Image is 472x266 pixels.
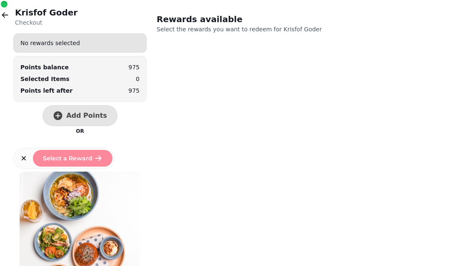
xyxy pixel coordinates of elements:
span: Select a Reward [43,155,92,161]
p: 975 [128,63,140,71]
span: Add Points [66,112,107,119]
p: Select the rewards you want to redeem for [157,25,370,33]
h2: Rewards available [157,13,317,25]
h2: Krisfof Goder [15,7,77,18]
p: Checkout [15,18,77,27]
div: No rewards selected [14,35,146,51]
button: Select a Reward [33,150,112,167]
p: Selected Items [20,75,70,83]
p: 0 [136,75,140,83]
p: 975 [128,86,140,95]
span: Krisfof Goder [284,26,322,33]
p: Points left after [20,86,72,95]
p: OR [76,128,84,134]
button: Add Points [42,105,117,126]
div: Points balance [20,63,69,71]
